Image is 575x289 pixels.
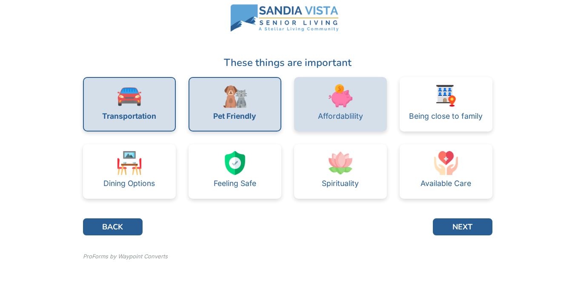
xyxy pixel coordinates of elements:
[102,112,156,120] div: Transportation
[83,218,143,235] button: BACK
[318,112,363,120] div: Affordablility
[213,112,256,120] div: Pet Friendly
[434,151,458,175] img: 53b43e13-3596-4737-98db-4743a93b6917.png
[223,85,247,109] img: da912c8b-40bd-4a2c-a22f-dfb956a20d59.png
[434,84,458,108] img: 9aa9939e-eae4-4523-a681-7dd3e8b283e9.png
[409,112,483,120] div: Being close to family
[117,85,141,109] img: 241f272d-3c98-49a9-b6c5-ec7e8b799de2.png
[329,84,352,108] img: 3c451dc1-aae8-49d3-a467-0fc74059418f.png
[83,55,492,70] div: These things are important
[223,151,247,175] img: 393f7d81-3d17-43df-ae46-f848d59306f4.png
[433,218,492,235] button: NEXT
[421,180,471,187] div: Available Care
[322,180,359,187] div: Spirituality
[117,151,141,175] img: 89c761e7-9b8b-4a9c-98e4-f16cb1ccd5c5.png
[329,151,352,175] img: 408152fd-962e-4097-b432-38a79772b316.png
[83,252,168,261] div: ProForms by Waypoint Converts
[214,180,256,187] div: Feeling Safe
[103,180,155,187] div: Dining Options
